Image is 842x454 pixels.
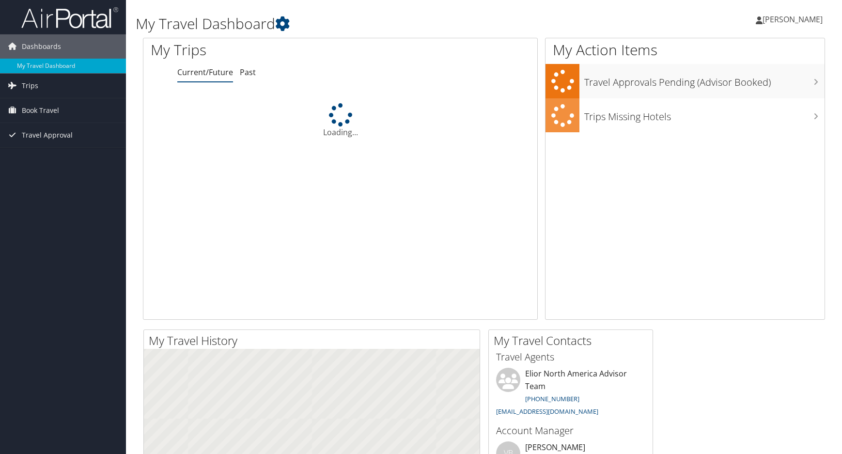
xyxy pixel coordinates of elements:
h1: My Action Items [546,40,825,60]
span: Trips [22,74,38,98]
h1: My Trips [151,40,366,60]
a: [PERSON_NAME] [756,5,832,34]
h2: My Travel History [149,332,480,349]
span: Dashboards [22,34,61,59]
h3: Travel Agents [496,350,645,364]
a: Current/Future [177,67,233,78]
span: [PERSON_NAME] [763,14,823,25]
div: Loading... [143,103,537,138]
span: Book Travel [22,98,59,123]
a: [PHONE_NUMBER] [525,394,579,403]
img: airportal-logo.png [21,6,118,29]
h1: My Travel Dashboard [136,14,600,34]
h3: Trips Missing Hotels [584,105,825,124]
li: Elior North America Advisor Team [491,368,650,420]
span: Travel Approval [22,123,73,147]
a: Travel Approvals Pending (Advisor Booked) [546,64,825,98]
a: Past [240,67,256,78]
h3: Account Manager [496,424,645,438]
h3: Travel Approvals Pending (Advisor Booked) [584,71,825,89]
h2: My Travel Contacts [494,332,653,349]
a: [EMAIL_ADDRESS][DOMAIN_NAME] [496,407,598,416]
a: Trips Missing Hotels [546,98,825,133]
